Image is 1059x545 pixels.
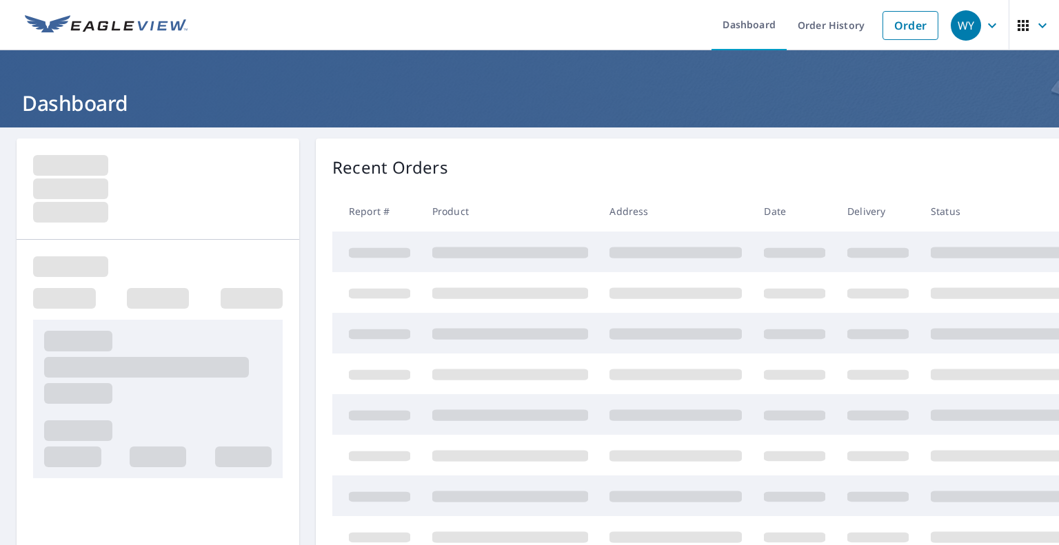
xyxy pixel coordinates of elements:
th: Date [753,191,836,232]
p: Recent Orders [332,155,448,180]
th: Product [421,191,599,232]
th: Delivery [836,191,920,232]
img: EV Logo [25,15,188,36]
a: Order [882,11,938,40]
th: Address [598,191,753,232]
div: WY [951,10,981,41]
h1: Dashboard [17,89,1042,117]
th: Report # [332,191,421,232]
